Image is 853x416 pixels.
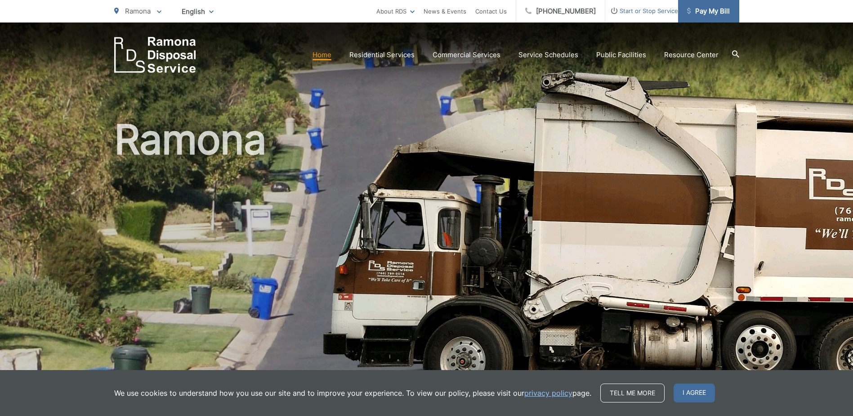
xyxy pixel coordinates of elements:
[518,50,578,60] a: Service Schedules
[114,37,196,73] a: EDCD logo. Return to the homepage.
[524,388,572,398] a: privacy policy
[600,384,665,402] a: Tell me more
[376,6,415,17] a: About RDS
[114,388,591,398] p: We use cookies to understand how you use our site and to improve your experience. To view our pol...
[175,4,220,19] span: English
[313,50,331,60] a: Home
[125,7,151,15] span: Ramona
[596,50,646,60] a: Public Facilities
[424,6,466,17] a: News & Events
[349,50,415,60] a: Residential Services
[475,6,507,17] a: Contact Us
[114,117,739,402] h1: Ramona
[687,6,730,17] span: Pay My Bill
[433,50,500,60] a: Commercial Services
[664,50,719,60] a: Resource Center
[674,384,715,402] span: I agree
